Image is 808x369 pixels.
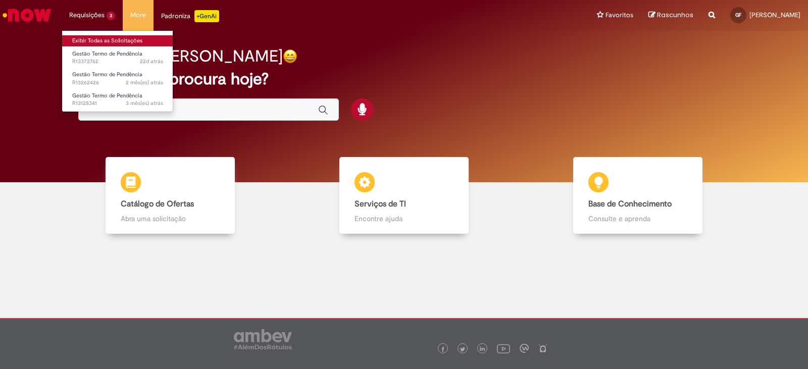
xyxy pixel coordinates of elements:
time: 08/07/2025 14:32:31 [126,79,163,86]
span: [PERSON_NAME] [749,11,800,19]
span: R13262426 [72,79,163,87]
b: Catálogo de Ofertas [121,199,194,209]
a: Rascunhos [648,11,693,20]
a: Aberto R13128341 : Gestão Termo de Pendência [62,90,173,109]
span: 2 mês(es) atrás [126,79,163,86]
span: Gestão Termo de Pendência [72,92,142,99]
p: Consulte e aprenda [588,214,687,224]
img: logo_footer_workplace.png [520,344,529,353]
p: Encontre ajuda [355,214,453,224]
p: Abra uma solicitação [121,214,220,224]
span: Gestão Termo de Pendência [72,50,142,58]
span: Gestão Termo de Pendência [72,71,142,78]
span: 3 [107,12,115,20]
a: Aberto R13262426 : Gestão Termo de Pendência [62,69,173,88]
img: happy-face.png [283,49,297,64]
span: R13372762 [72,58,163,66]
a: Aberto R13372762 : Gestão Termo de Pendência [62,48,173,67]
span: R13128341 [72,99,163,108]
b: Base de Conhecimento [588,199,672,209]
b: Serviços de TI [355,199,406,209]
span: More [130,10,146,20]
span: Rascunhos [657,10,693,20]
span: Favoritos [605,10,633,20]
img: logo_footer_twitter.png [460,347,465,352]
a: Base de Conhecimento Consulte e aprenda [521,157,755,234]
h2: Boa tarde, [PERSON_NAME] [78,47,283,65]
time: 04/06/2025 17:35:42 [126,99,163,107]
h2: O que você procura hoje? [78,70,730,88]
img: logo_footer_naosei.png [538,344,547,353]
a: Serviços de TI Encontre ajuda [287,157,521,234]
time: 07/08/2025 17:44:25 [140,58,163,65]
img: logo_footer_facebook.png [440,347,445,352]
span: Requisições [69,10,105,20]
img: logo_footer_ambev_rotulo_gray.png [234,329,292,349]
span: 3 mês(es) atrás [126,99,163,107]
img: ServiceNow [1,5,53,25]
p: +GenAi [194,10,219,22]
img: logo_footer_youtube.png [497,342,510,355]
div: Padroniza [161,10,219,22]
span: 22d atrás [140,58,163,65]
span: GF [735,12,741,18]
ul: Requisições [62,30,173,112]
a: Catálogo de Ofertas Abra uma solicitação [53,157,287,234]
a: Exibir Todas as Solicitações [62,35,173,46]
img: logo_footer_linkedin.png [480,346,485,352]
